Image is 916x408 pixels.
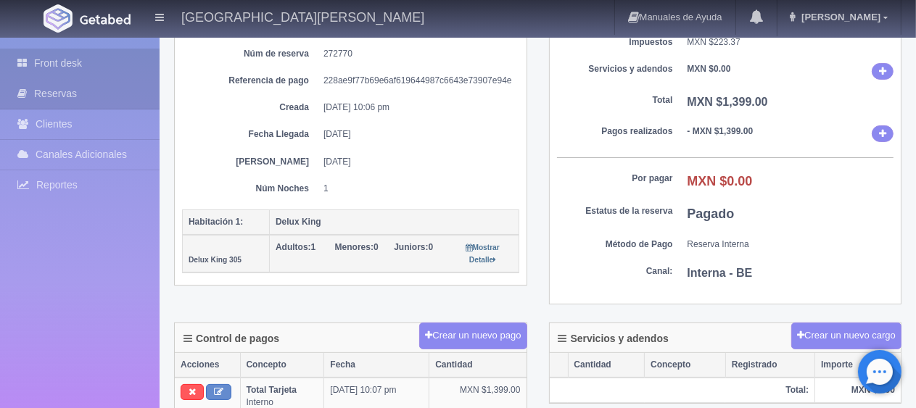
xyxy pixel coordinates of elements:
[193,156,309,168] dt: [PERSON_NAME]
[193,101,309,114] dt: Creada
[181,7,424,25] h4: [GEOGRAPHIC_DATA][PERSON_NAME]
[466,243,500,264] small: Mostrar Detalle
[189,256,242,264] small: Delux King 305
[394,242,428,252] strong: Juniors:
[276,242,311,252] strong: Adultos:
[80,14,131,25] img: Getabed
[323,75,508,87] dd: 228ae9f77b69e6af619644987c6643e73907e94e
[323,183,508,195] dd: 1
[247,385,297,395] b: Total Tarjeta
[557,36,673,49] dt: Impuestos
[419,322,527,349] button: Crear un nuevo pago
[335,242,379,252] span: 0
[240,353,324,378] th: Concepto
[557,265,673,278] dt: Canal:
[270,209,519,235] th: Delux King
[323,128,508,141] dd: [DATE]
[175,353,240,378] th: Acciones
[193,75,309,87] dt: Referencia de pago
[193,183,309,195] dt: Núm Noches
[798,12,880,22] span: [PERSON_NAME]
[323,48,508,60] dd: 272770
[688,126,754,136] b: - MXN $1,399.00
[645,353,726,378] th: Concepto
[323,101,508,114] dd: [DATE] 10:06 pm
[688,207,735,221] b: Pagado
[44,4,73,33] img: Getabed
[193,48,309,60] dt: Núm de reserva
[688,64,731,74] b: MXN $0.00
[276,242,315,252] span: 1
[324,353,429,378] th: Fecha
[558,333,669,344] h4: Servicios y adendos
[557,238,673,251] dt: Método de Pago
[557,172,673,185] dt: Por pagar
[335,242,374,252] strong: Menores:
[466,242,500,265] a: Mostrar Detalle
[193,128,309,141] dt: Fecha Llegada
[394,242,433,252] span: 0
[557,63,673,75] dt: Servicios y adendos
[557,205,673,217] dt: Estatus de la reserva
[183,333,279,344] h4: Control de pagos
[323,156,508,168] dd: [DATE]
[815,353,901,378] th: Importe
[688,174,753,188] b: MXN $0.00
[429,353,527,378] th: Cantidad
[688,96,768,108] b: MXN $1,399.00
[725,353,814,378] th: Registrado
[557,125,673,138] dt: Pagos realizados
[557,94,673,107] dt: Total
[688,267,753,279] b: Interna - BE
[815,378,901,403] th: MXN $0.00
[189,217,243,227] b: Habitación 1:
[568,353,645,378] th: Cantidad
[688,238,894,251] dd: Reserva Interna
[688,36,894,49] dd: MXN $223.37
[791,322,901,349] button: Crear un nuevo cargo
[550,378,815,403] th: Total:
